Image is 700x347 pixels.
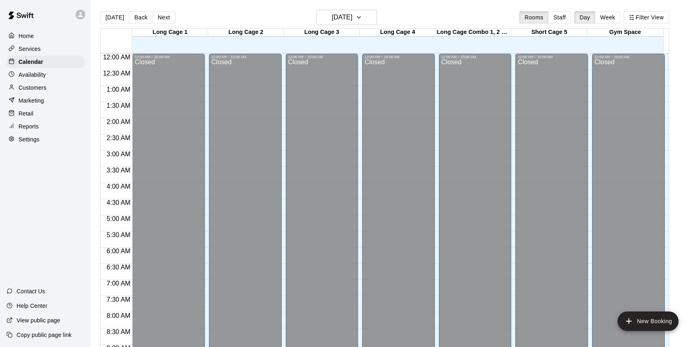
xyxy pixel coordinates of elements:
span: 8:30 AM [105,328,133,335]
a: Calendar [6,56,84,68]
span: 8:00 AM [105,312,133,319]
span: 7:00 AM [105,280,133,287]
button: Next [152,11,175,23]
div: 12:00 AM – 10:00 AM [365,55,432,59]
button: Week [595,11,620,23]
div: Long Cage 1 [132,29,208,36]
span: 1:00 AM [105,86,133,93]
div: Long Cage 4 [360,29,436,36]
div: Long Cage 2 [208,29,284,36]
p: Home [19,32,34,40]
div: Long Cage Combo 1, 2 & 3 [436,29,512,36]
span: 1:30 AM [105,102,133,109]
div: Short Cage 5 [511,29,587,36]
a: Availability [6,69,84,81]
button: [DATE] [316,10,377,25]
p: Availability [19,71,46,79]
p: Customers [19,84,46,92]
button: Day [574,11,595,23]
span: 4:30 AM [105,199,133,206]
a: Services [6,43,84,55]
p: Help Center [17,302,47,310]
span: 12:00 AM [101,54,133,61]
button: Filter View [624,11,669,23]
span: 6:00 AM [105,248,133,254]
p: Retail [19,109,34,118]
div: Gym Space [587,29,663,36]
p: Marketing [19,97,44,105]
span: 4:00 AM [105,183,133,190]
div: 12:00 AM – 10:00 AM [441,55,509,59]
span: 3:00 AM [105,151,133,158]
p: Contact Us [17,287,45,295]
p: Calendar [19,58,43,66]
p: Services [19,45,41,53]
button: Staff [548,11,571,23]
a: Settings [6,133,84,145]
button: [DATE] [100,11,129,23]
button: Rooms [519,11,548,23]
span: 12:30 AM [101,70,133,77]
p: Reports [19,122,39,130]
div: 12:00 AM – 10:00 AM [211,55,279,59]
a: Retail [6,107,84,120]
span: 5:30 AM [105,231,133,238]
h6: [DATE] [332,12,352,23]
span: 3:30 AM [105,167,133,174]
p: Copy public page link [17,331,72,339]
span: 2:00 AM [105,118,133,125]
div: Long Cage 3 [284,29,360,36]
a: Marketing [6,95,84,107]
button: add [618,311,679,331]
p: Settings [19,135,40,143]
span: 2:30 AM [105,135,133,141]
p: View public page [17,316,60,324]
span: 5:00 AM [105,215,133,222]
div: 12:00 AM – 10:00 AM [288,55,356,59]
span: 7:30 AM [105,296,133,303]
div: 12:00 AM – 10:00 AM [518,55,586,59]
div: 12:00 AM – 10:00 AM [595,55,662,59]
a: Home [6,30,84,42]
a: Customers [6,82,84,94]
button: Back [129,11,153,23]
a: Reports [6,120,84,132]
div: 12:00 AM – 10:00 AM [135,55,202,59]
span: 6:30 AM [105,264,133,271]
